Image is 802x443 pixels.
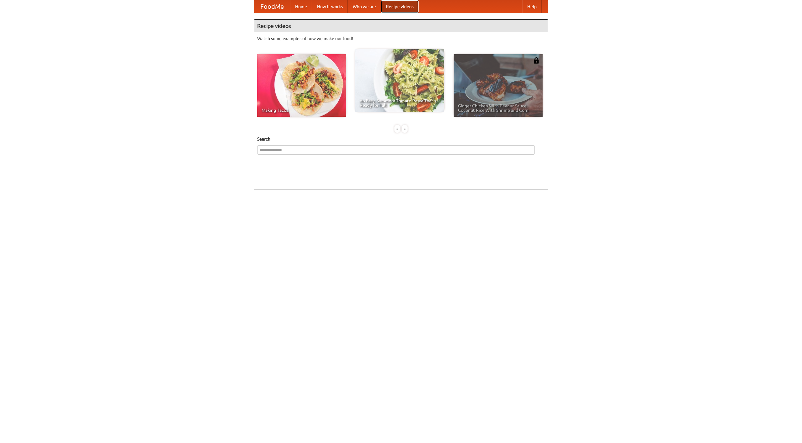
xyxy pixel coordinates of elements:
a: Help [522,0,542,13]
a: Making Tacos [257,54,346,117]
img: 483408.png [533,57,539,64]
span: An Easy, Summery Tomato Pasta That's Ready for Fall [360,99,440,107]
a: Home [290,0,312,13]
h5: Search [257,136,545,142]
a: Recipe videos [381,0,419,13]
span: Making Tacos [262,108,342,112]
a: An Easy, Summery Tomato Pasta That's Ready for Fall [355,49,444,112]
div: » [402,125,408,133]
a: Who we are [348,0,381,13]
div: « [394,125,400,133]
p: Watch some examples of how we make our food! [257,35,545,42]
h4: Recipe videos [254,20,548,32]
a: FoodMe [254,0,290,13]
a: How it works [312,0,348,13]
